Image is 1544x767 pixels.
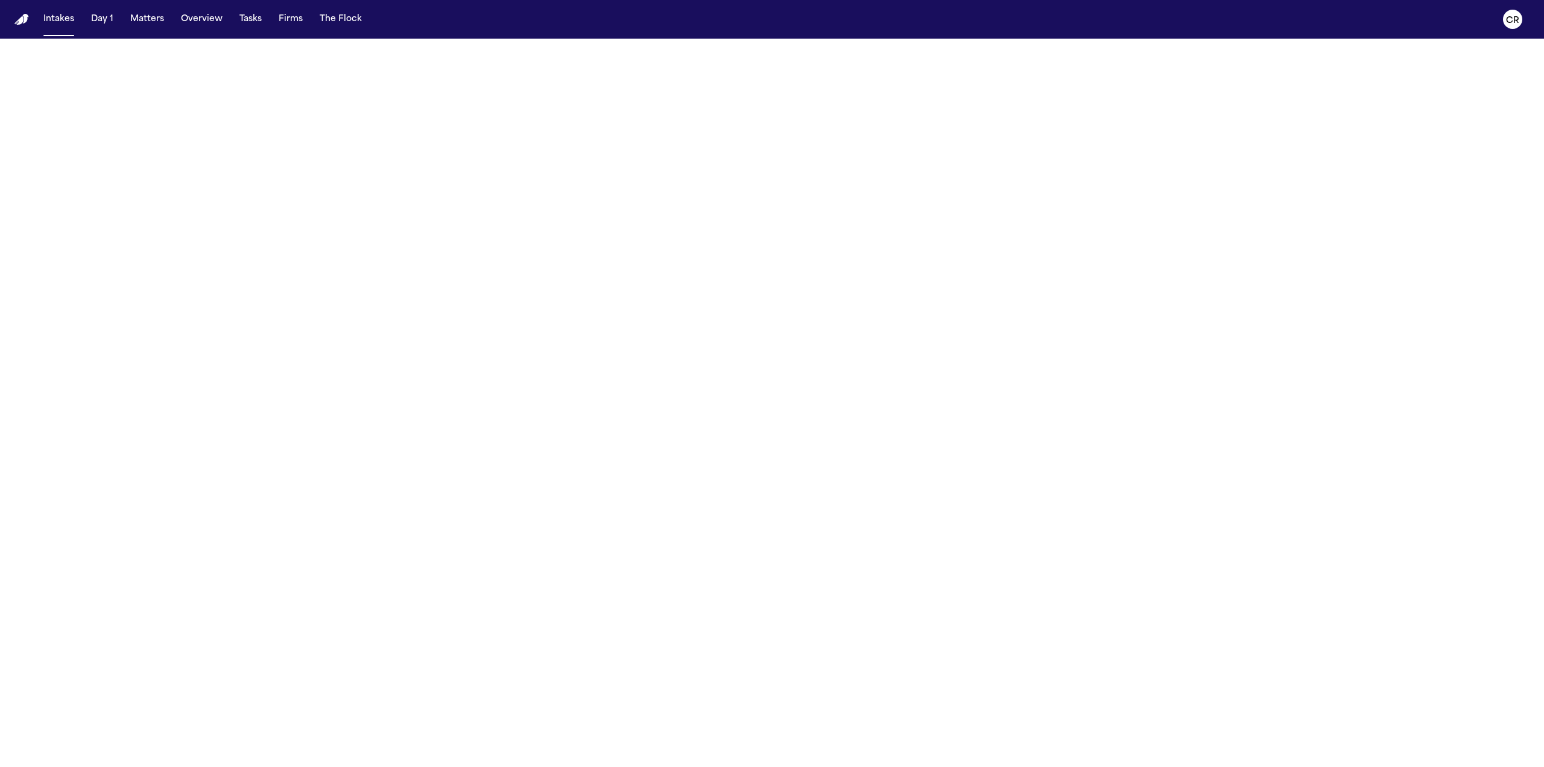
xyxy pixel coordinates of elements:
button: Intakes [39,8,79,30]
button: Firms [274,8,308,30]
img: Finch Logo [14,14,29,25]
a: Home [14,14,29,25]
button: The Flock [315,8,367,30]
button: Overview [176,8,227,30]
button: Day 1 [86,8,118,30]
button: Matters [125,8,169,30]
button: Tasks [235,8,267,30]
